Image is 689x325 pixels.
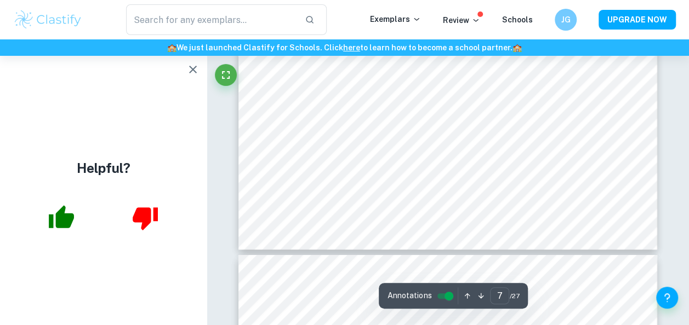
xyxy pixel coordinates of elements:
[167,43,176,52] span: 🏫
[343,43,360,52] a: here
[560,14,572,26] h6: JG
[599,10,676,30] button: UPGRADE NOW
[555,9,577,31] button: JG
[509,291,519,301] span: / 27
[656,287,678,309] button: Help and Feedback
[443,14,480,26] p: Review
[13,9,83,31] img: Clastify logo
[502,15,533,24] a: Schools
[77,158,130,178] h4: Helpful?
[513,43,522,52] span: 🏫
[370,13,421,25] p: Exemplars
[215,64,237,86] button: Fullscreen
[126,4,297,35] input: Search for any exemplars...
[388,290,431,301] span: Annotations
[2,42,687,54] h6: We just launched Clastify for Schools. Click to learn how to become a school partner.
